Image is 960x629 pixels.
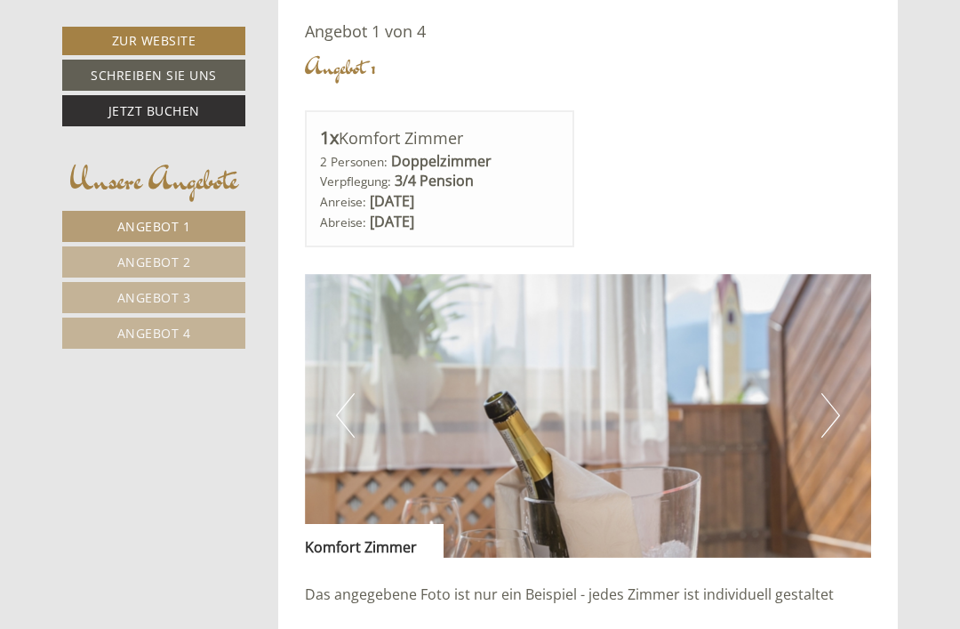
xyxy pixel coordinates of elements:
div: Komfort Zimmer [320,125,560,151]
b: 3/4 Pension [395,171,474,190]
b: 1x [320,125,339,149]
span: Angebot 2 [117,254,191,270]
div: Guten Tag, wie können wir Ihnen helfen? [13,48,306,102]
div: Komfort Zimmer [305,524,444,558]
small: 16:09 [27,86,297,99]
span: Angebot 1 von 4 [305,20,426,42]
a: Zur Website [62,27,245,55]
a: Schreiben Sie uns [62,60,245,91]
a: Jetzt buchen [62,95,245,126]
b: Doppelzimmer [391,151,492,171]
small: Anreise: [320,193,366,210]
b: [DATE] [370,191,414,211]
small: Verpflegung: [320,173,391,190]
small: 2 Personen: [320,153,388,170]
span: Angebot 4 [117,325,191,342]
button: Previous [336,393,355,438]
button: Senden [460,469,567,500]
img: image [305,274,872,558]
div: [GEOGRAPHIC_DATA] [27,52,297,66]
div: [DATE] [251,13,316,44]
span: Angebot 1 [117,218,191,235]
div: Unsere Angebote [62,157,245,202]
div: Angebot 1 [305,51,376,84]
b: [DATE] [370,212,414,231]
button: Next [821,393,840,438]
span: Angebot 3 [117,289,191,306]
small: Abreise: [320,214,366,230]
